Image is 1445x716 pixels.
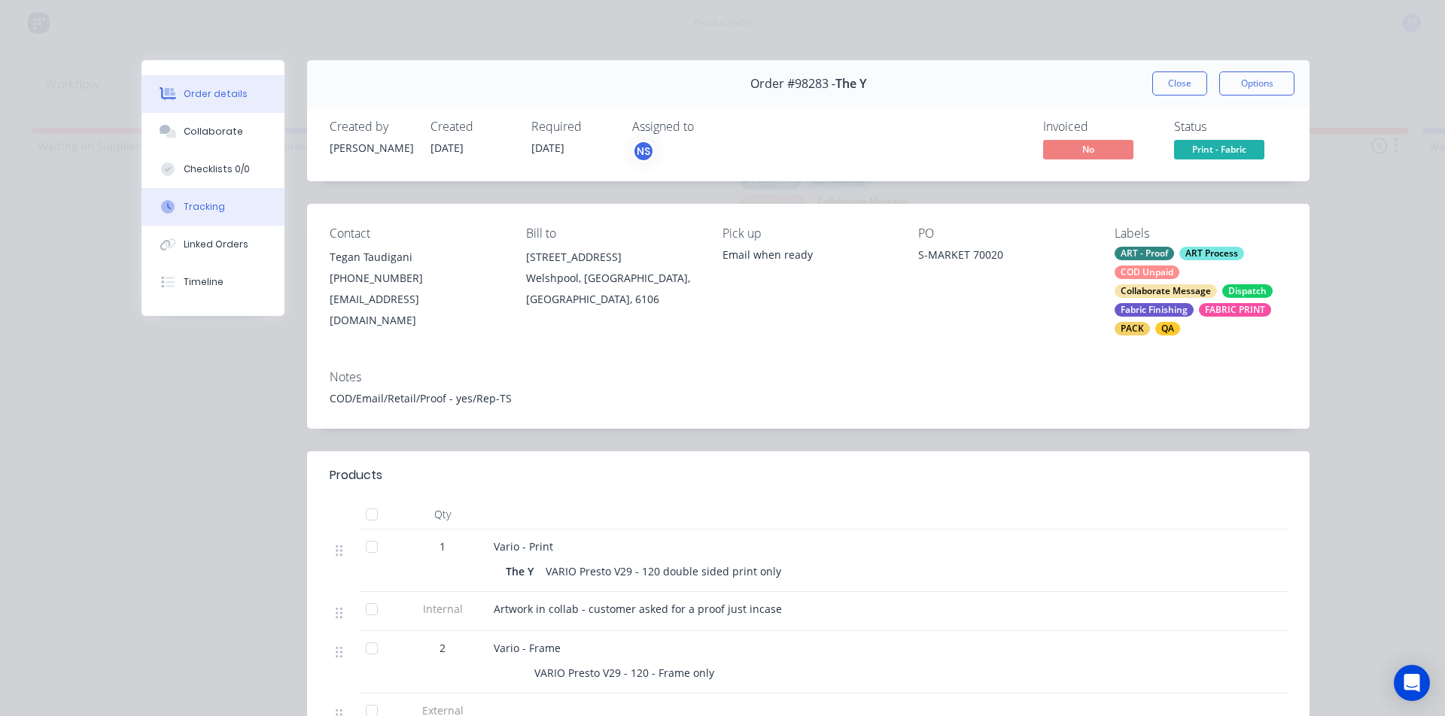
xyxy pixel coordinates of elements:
[141,188,284,226] button: Tracking
[1179,247,1244,260] div: ART Process
[1115,247,1174,260] div: ART - Proof
[184,275,224,289] div: Timeline
[1394,665,1430,701] div: Open Intercom Messenger
[440,640,446,656] span: 2
[632,140,655,162] button: NS
[540,560,787,582] div: VARIO Presto V29 - 120 double sided print only
[397,499,488,529] div: Qty
[1155,322,1180,335] div: QA
[330,370,1287,384] div: Notes
[1222,284,1273,298] div: Dispatch
[494,641,561,655] span: Vario - Frame
[528,662,720,684] div: VARIO Presto V29 - 120 - Frame only
[330,140,412,156] div: [PERSON_NAME]
[526,247,698,310] div: [STREET_ADDRESS]Welshpool, [GEOGRAPHIC_DATA], [GEOGRAPHIC_DATA], 6106
[722,247,895,262] div: Email when ready
[1174,140,1264,159] span: Print - Fabric
[141,150,284,188] button: Checklists 0/0
[440,539,446,554] span: 1
[918,247,1091,268] div: S-MARKET 70020
[494,539,553,554] span: Vario - Print
[526,268,698,310] div: Welshpool, [GEOGRAPHIC_DATA], [GEOGRAPHIC_DATA], 6106
[506,560,540,582] div: The Y
[430,141,464,155] span: [DATE]
[750,77,835,91] span: Order #98283 -
[531,141,564,155] span: [DATE]
[526,247,698,268] div: [STREET_ADDRESS]
[1115,265,1179,279] div: COD Unpaid
[1115,303,1194,317] div: Fabric Finishing
[330,120,412,134] div: Created by
[526,226,698,241] div: Bill to
[632,120,783,134] div: Assigned to
[1199,303,1271,317] div: FABRIC PRINT
[722,226,895,241] div: Pick up
[141,226,284,263] button: Linked Orders
[531,120,614,134] div: Required
[1043,140,1133,159] span: No
[1115,284,1217,298] div: Collaborate Message
[403,601,482,617] span: Internal
[1043,120,1156,134] div: Invoiced
[184,200,225,214] div: Tracking
[184,238,248,251] div: Linked Orders
[184,125,243,138] div: Collaborate
[1174,120,1287,134] div: Status
[141,113,284,150] button: Collaborate
[330,247,502,268] div: Tegan Taudigani
[494,602,782,616] span: Artwork in collab - customer asked for a proof just incase
[330,247,502,331] div: Tegan Taudigani[PHONE_NUMBER][EMAIL_ADDRESS][DOMAIN_NAME]
[1174,140,1264,162] button: Print - Fabric
[330,226,502,241] div: Contact
[1152,71,1207,96] button: Close
[141,263,284,301] button: Timeline
[1115,226,1287,241] div: Labels
[918,226,1091,241] div: PO
[184,162,250,176] div: Checklists 0/0
[330,289,502,331] div: [EMAIL_ADDRESS][DOMAIN_NAME]
[330,390,1287,406] div: COD/Email/Retail/Proof - yes/Rep-TS
[330,268,502,289] div: [PHONE_NUMBER]
[1219,71,1294,96] button: Options
[835,77,866,91] span: The Y
[330,466,382,484] div: Products
[141,75,284,113] button: Order details
[184,87,248,101] div: Order details
[430,120,513,134] div: Created
[1115,322,1150,335] div: PACK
